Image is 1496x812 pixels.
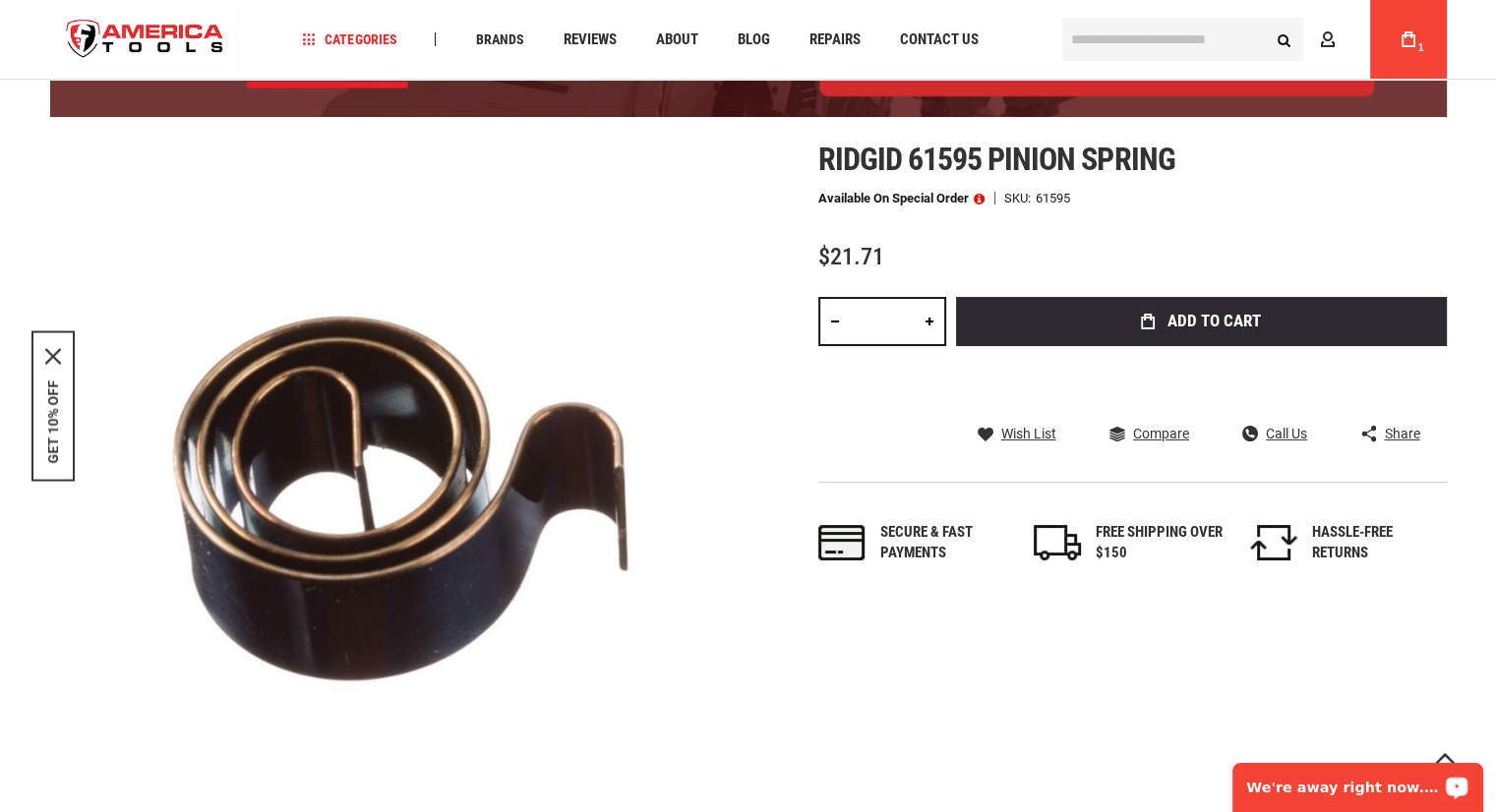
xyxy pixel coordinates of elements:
a: Reviews [554,27,625,53]
button: Close [45,349,61,365]
a: Brands [466,27,532,53]
a: Wish List [978,425,1056,442]
a: Contact Us [890,27,987,53]
span: Categories [302,32,396,46]
span: Repairs [808,32,860,47]
span: About [655,32,697,47]
div: FREE SHIPPING OVER $150 [1096,522,1224,564]
button: GET 10% OFF [45,380,61,464]
img: America Tools [50,3,241,77]
span: Call Us [1266,427,1307,440]
iframe: Secure express checkout frame [952,352,1451,409]
span: Blog [737,32,769,47]
a: store logo [50,3,241,77]
span: Add to Cart [1167,313,1261,329]
span: $21.71 [818,243,884,270]
span: Wish List [1001,427,1056,440]
strong: SKU [1004,192,1036,204]
a: Call Us [1242,425,1307,442]
iframe: LiveChat chat widget [1220,750,1496,812]
img: shipping [1034,525,1081,560]
button: Add to Cart [956,297,1447,346]
a: Categories [293,27,405,53]
span: Contact Us [899,32,978,47]
span: Brands [475,32,523,46]
span: Ridgid 61595 pinion spring [818,141,1175,178]
a: About [646,27,706,53]
div: HASSLE-FREE RETURNS [1312,522,1440,564]
svg: close icon [45,349,61,365]
div: Secure & fast payments [880,522,1008,564]
span: Reviews [563,32,616,47]
span: 1 [1418,42,1424,53]
img: payments [818,525,866,560]
a: Compare [1109,425,1189,442]
button: Search [1266,21,1303,58]
a: Repairs [800,27,868,53]
img: returns [1250,525,1297,560]
span: Compare [1133,427,1189,440]
a: Blog [728,27,778,53]
p: Available on Special Order [818,192,985,205]
div: 61595 [1036,192,1070,204]
span: Share [1384,427,1419,440]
